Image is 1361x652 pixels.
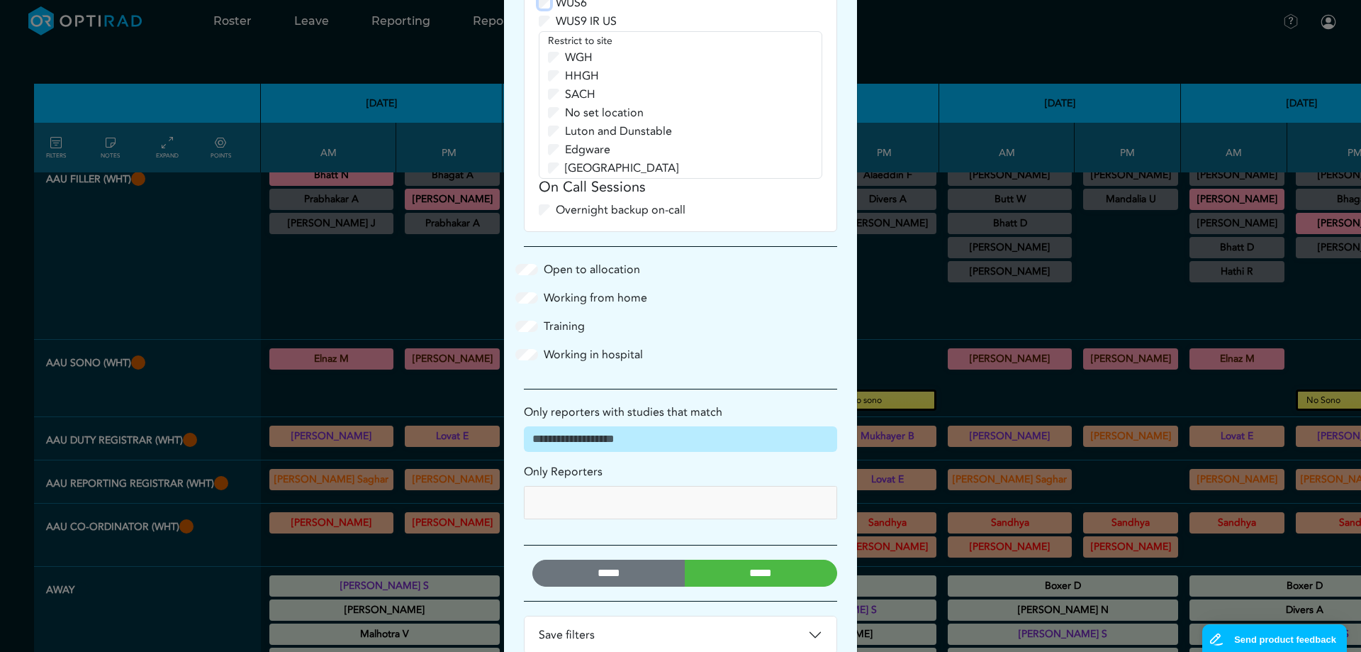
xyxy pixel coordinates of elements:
label: Working in hospital [544,346,643,363]
h5: On Call Sessions [539,179,822,196]
label: HHGH [565,67,599,84]
label: Overnight backup on-call [556,201,685,219]
label: Open to allocation [544,261,640,278]
label: No set location [565,104,644,121]
label: Luton and Dunstable [565,123,672,140]
label: Edgware [565,141,610,158]
label: Only Reporters [524,463,603,480]
input: null [530,492,631,513]
label: WUS9 IR US [556,13,617,30]
label: SACH [565,86,595,103]
label: WGH [565,49,593,66]
label: Training [544,318,585,335]
label: Working from home [544,289,647,306]
small: Restrict to site [548,34,612,48]
label: Only reporters with studies that match [524,404,722,421]
label: [GEOGRAPHIC_DATA] [565,160,678,177]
